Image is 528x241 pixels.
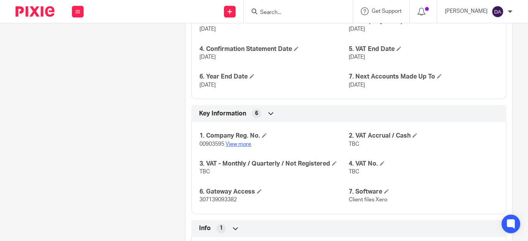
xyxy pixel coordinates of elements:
h4: 4. Confirmation Statement Date [199,45,349,53]
span: Client files Xero [349,197,387,203]
h4: 6. Year End Date [199,73,349,81]
h4: 3. VAT - Monthly / Quarterly / Not Registered [199,160,349,168]
h4: 5. VAT End Date [349,45,498,53]
span: Get Support [372,9,402,14]
img: svg%3E [491,5,504,18]
input: Search [259,9,329,16]
span: [DATE] [199,54,216,60]
h4: 7. Software [349,188,498,196]
span: 307139093382 [199,197,237,203]
p: [PERSON_NAME] [445,7,488,15]
span: 00903595 [199,141,224,147]
span: [DATE] [349,82,365,88]
h4: 4. VAT No. [349,160,498,168]
span: 6 [255,110,258,117]
a: View more [226,141,251,147]
span: TBC [349,169,359,175]
span: [DATE] [349,26,365,32]
img: Pixie [16,6,54,17]
h4: 1. Company Reg. No. [199,132,349,140]
span: Key Information [199,110,246,118]
h4: 2. VAT Accrual / Cash [349,132,498,140]
span: [DATE] [349,54,365,60]
h4: 6. Gateway Access [199,188,349,196]
span: TBC [199,169,210,175]
span: [DATE] [199,82,216,88]
span: TBC [349,141,359,147]
span: 1 [220,224,223,232]
h4: 7. Next Accounts Made Up To [349,73,498,81]
span: Info [199,224,211,232]
span: [DATE] [199,26,216,32]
